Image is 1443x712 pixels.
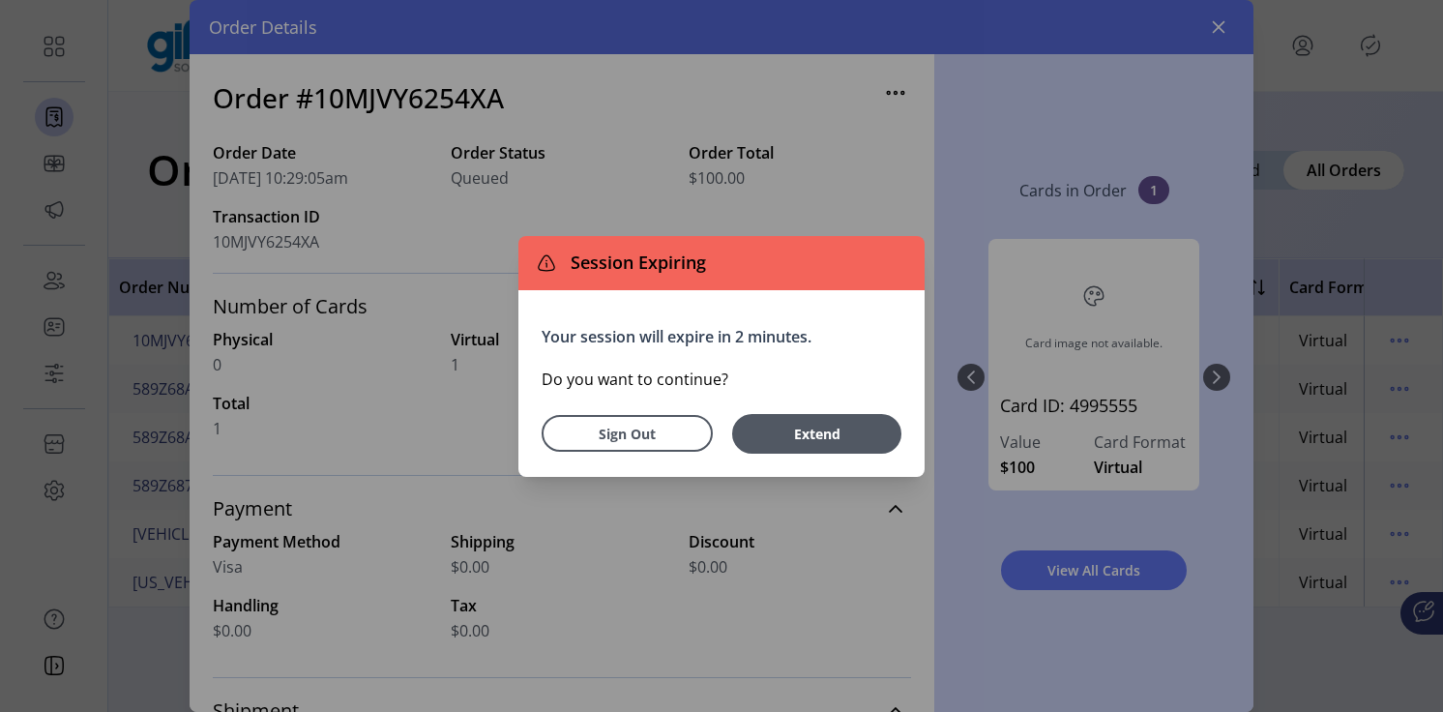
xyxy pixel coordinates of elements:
span: Sign Out [567,424,688,444]
span: Extend [742,424,892,444]
button: Sign Out [542,415,713,452]
button: Extend [732,414,901,454]
span: Session Expiring [563,250,706,276]
p: Do you want to continue? [542,368,901,391]
p: Your session will expire in 2 minutes. [542,325,901,348]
